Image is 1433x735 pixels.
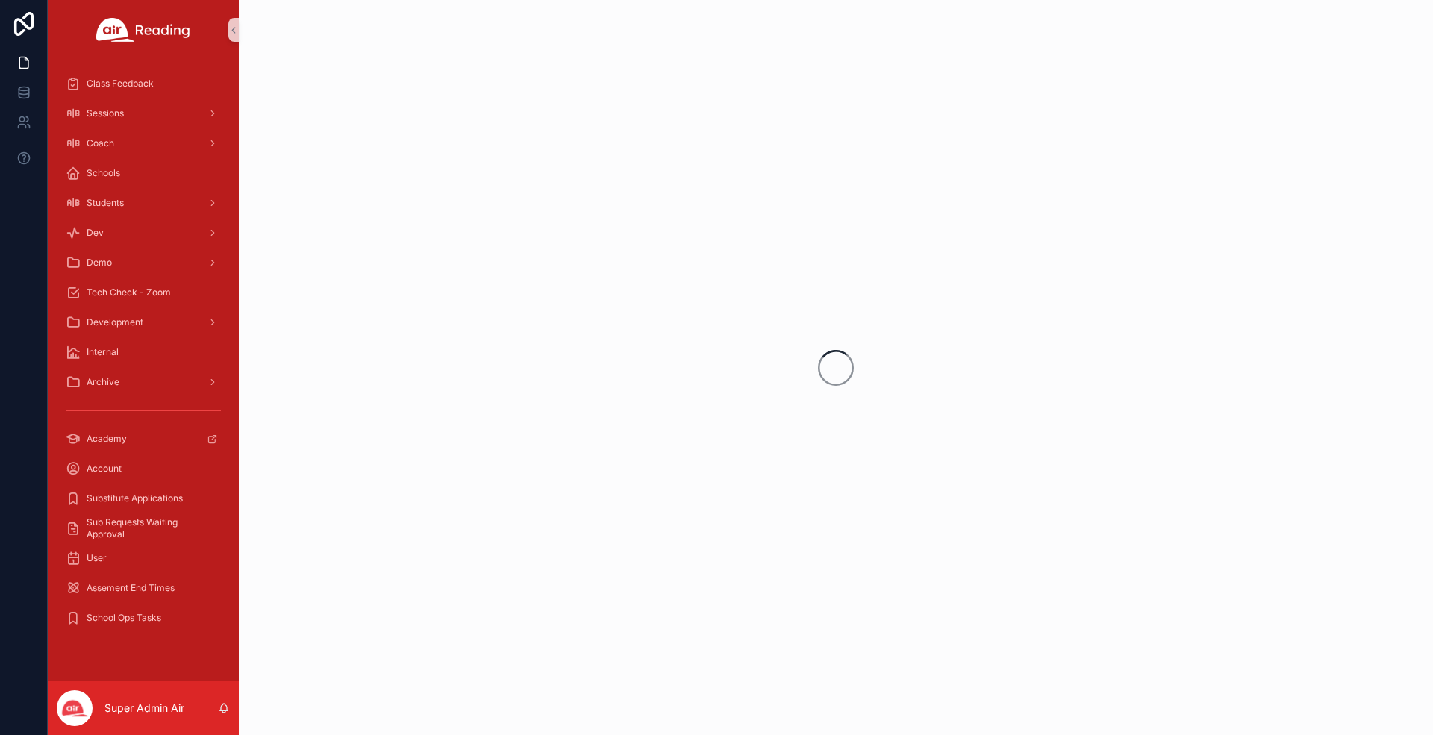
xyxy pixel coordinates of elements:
a: Tech Check - Zoom [57,279,230,306]
span: Coach [87,137,114,149]
span: Students [87,197,124,209]
div: scrollable content [48,60,239,651]
a: Internal [57,339,230,366]
a: User [57,545,230,572]
a: Sessions [57,100,230,127]
span: Substitute Applications [87,492,183,504]
a: School Ops Tasks [57,604,230,631]
span: Internal [87,346,119,358]
a: Demo [57,249,230,276]
a: Sub Requests Waiting Approval [57,515,230,542]
a: Development [57,309,230,336]
span: Development [87,316,143,328]
span: Sub Requests Waiting Approval [87,516,215,540]
span: School Ops Tasks [87,612,161,624]
span: Dev [87,227,104,239]
span: Sessions [87,107,124,119]
span: Academy [87,433,127,445]
span: Assement End Times [87,582,175,594]
a: Dev [57,219,230,246]
span: User [87,552,107,564]
a: Substitute Applications [57,485,230,512]
a: Account [57,455,230,482]
span: Archive [87,376,119,388]
a: Archive [57,369,230,395]
a: Academy [57,425,230,452]
img: App logo [96,18,190,42]
a: Assement End Times [57,575,230,601]
span: Tech Check - Zoom [87,287,171,298]
span: Demo [87,257,112,269]
span: Class Feedback [87,78,154,90]
a: Coach [57,130,230,157]
a: Schools [57,160,230,187]
span: Schools [87,167,120,179]
p: Super Admin Air [104,701,184,716]
a: Class Feedback [57,70,230,97]
span: Account [87,463,122,475]
a: Students [57,190,230,216]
